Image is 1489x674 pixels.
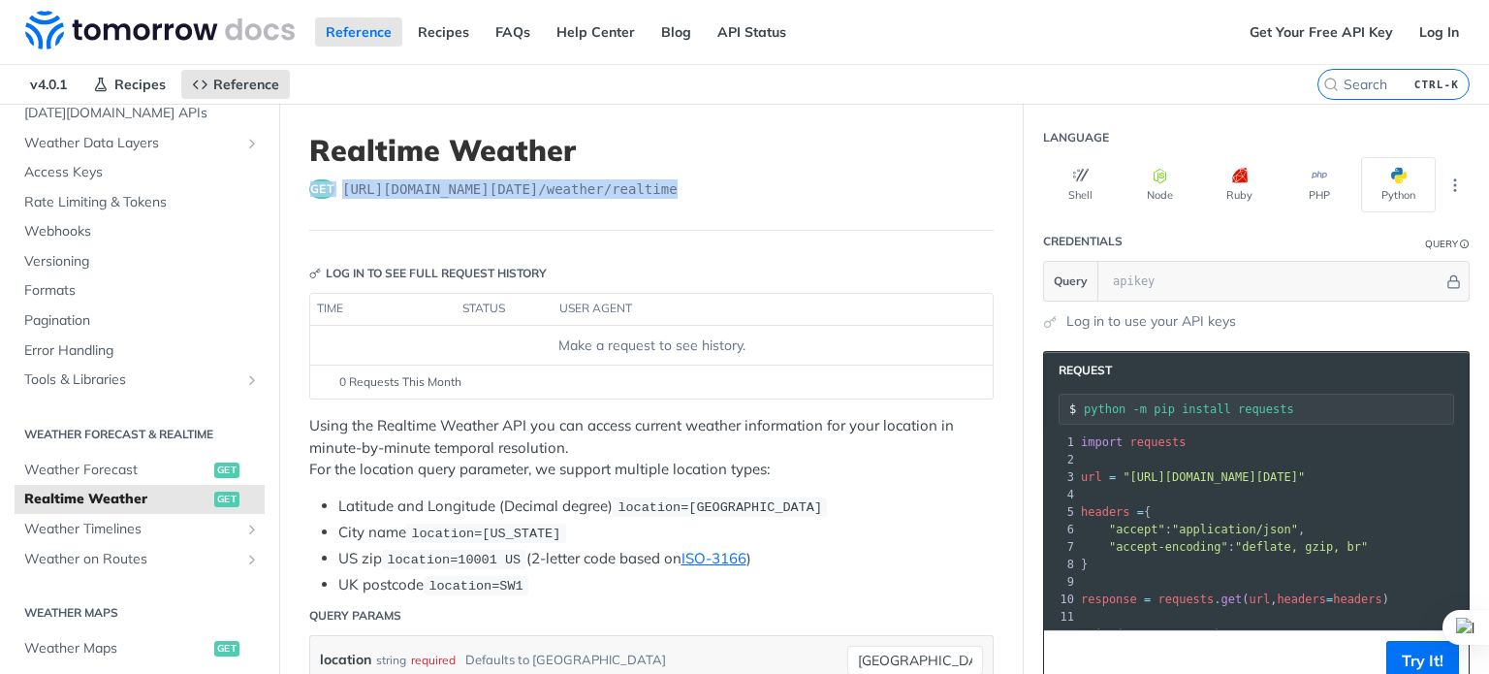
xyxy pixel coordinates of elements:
div: 5 [1044,503,1077,521]
div: 6 [1044,521,1077,538]
a: Error Handling [15,337,265,366]
span: Error Handling [24,341,260,361]
i: Information [1460,240,1470,249]
span: Access Keys [24,163,260,182]
a: Webhooks [15,217,265,246]
span: v4.0.1 [19,70,78,99]
a: Weather TimelinesShow subpages for Weather Timelines [15,515,265,544]
a: Reference [181,70,290,99]
li: City name [338,522,994,544]
input: Request instructions [1084,402,1453,416]
button: PHP [1282,157,1356,212]
span: location=[GEOGRAPHIC_DATA] [618,500,822,515]
span: location=[US_STATE] [411,527,560,541]
th: user agent [553,294,954,325]
div: QueryInformation [1425,237,1470,251]
span: Rate Limiting & Tokens [24,193,260,212]
svg: Key [309,268,321,279]
a: Blog [650,17,702,47]
a: Help Center [546,17,646,47]
li: UK postcode [338,574,994,596]
span: "accept-encoding" [1109,540,1228,554]
div: Query [1425,237,1458,251]
span: headers [1081,505,1130,519]
span: get [309,179,334,199]
a: Recipes [82,70,176,99]
div: 3 [1044,468,1077,486]
kbd: CTRL-K [1410,75,1464,94]
span: Weather on Routes [24,550,239,569]
a: Log in to use your API keys [1066,311,1236,332]
a: FAQs [485,17,541,47]
button: Show subpages for Weather on Routes [244,552,260,567]
span: "application/json" [1172,523,1298,536]
th: time [310,294,456,325]
a: Weather Mapsget [15,634,265,663]
span: headers [1333,593,1382,606]
span: : [1081,540,1368,554]
button: Show subpages for Tools & Libraries [244,372,260,388]
div: 12 [1044,626,1077,643]
div: 2 [1044,451,1077,468]
div: required [411,646,456,674]
a: Reference [315,17,402,47]
span: get [214,641,239,657]
button: Hide [1443,272,1464,291]
span: Tools & Libraries [24,370,239,390]
a: API Status [707,17,797,47]
button: Query [1044,262,1098,301]
button: Show subpages for Weather Timelines [244,522,260,537]
span: [DATE][DOMAIN_NAME] APIs [24,104,260,123]
svg: More ellipsis [1446,177,1464,194]
li: Latitude and Longitude (Decimal degree) [338,496,994,518]
a: Tools & LibrariesShow subpages for Tools & Libraries [15,366,265,395]
img: Tomorrow.io Weather API Docs [25,11,295,49]
div: 1 [1044,433,1077,451]
a: Rate Limiting & Tokens [15,188,265,217]
span: Webhooks [24,222,260,241]
span: get [214,463,239,478]
div: Log in to see full request history [309,265,547,282]
div: Language [1043,129,1109,146]
span: get [214,492,239,507]
span: "deflate, gzip, br" [1235,540,1368,554]
span: Versioning [24,252,260,272]
a: Weather on RoutesShow subpages for Weather on Routes [15,545,265,574]
span: https://api.tomorrow.io/v4/weather/realtime [342,179,678,199]
button: Show subpages for Weather Data Layers [244,136,260,151]
span: Pagination [24,311,260,331]
span: . ( , ) [1081,593,1389,606]
span: } [1081,558,1088,571]
span: Formats [24,281,260,301]
span: : , [1081,523,1305,536]
div: Query Params [309,607,401,625]
span: import [1081,435,1123,449]
span: Realtime Weather [24,490,209,509]
div: 9 [1044,573,1077,591]
a: Pagination [15,306,265,336]
span: { [1081,505,1151,519]
a: Weather Forecastget [15,456,265,485]
span: requests [1130,435,1187,449]
a: [DATE][DOMAIN_NAME] APIs [15,99,265,128]
button: Shell [1043,157,1118,212]
span: = [1109,470,1116,484]
div: string [376,646,406,674]
li: US zip (2-letter code based on ) [338,548,994,570]
div: 7 [1044,538,1077,556]
div: 10 [1044,591,1077,608]
a: Weather Data LayersShow subpages for Weather Data Layers [15,129,265,158]
button: Python [1361,157,1436,212]
span: Weather Timelines [24,520,239,539]
h1: Realtime Weather [309,133,994,168]
span: = [1144,593,1151,606]
span: response [1081,593,1137,606]
button: Ruby [1202,157,1277,212]
span: location=10001 US [387,553,521,567]
span: Recipes [114,76,166,93]
button: Node [1123,157,1197,212]
span: get [1221,593,1243,606]
div: 4 [1044,486,1077,503]
th: status [456,294,553,325]
span: = [1326,593,1333,606]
